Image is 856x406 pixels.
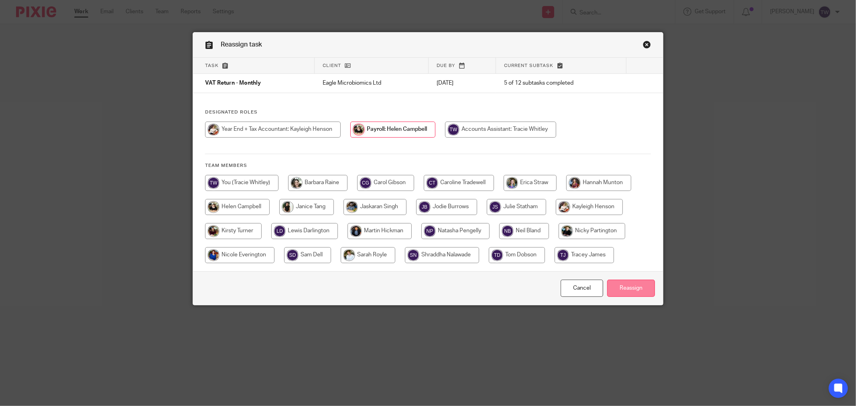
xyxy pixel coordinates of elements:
input: Reassign [607,280,655,297]
h4: Designated Roles [205,109,651,116]
td: 5 of 12 subtasks completed [496,74,626,93]
a: Close this dialog window [643,41,651,51]
p: [DATE] [437,79,488,87]
span: Due by [437,63,455,68]
span: Task [205,63,219,68]
span: VAT Return - Monthly [205,81,261,86]
h4: Team members [205,162,651,169]
span: Reassign task [221,41,262,48]
span: Current subtask [504,63,553,68]
p: Eagle Microbiomics Ltd [323,79,421,87]
span: Client [323,63,341,68]
a: Close this dialog window [561,280,603,297]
